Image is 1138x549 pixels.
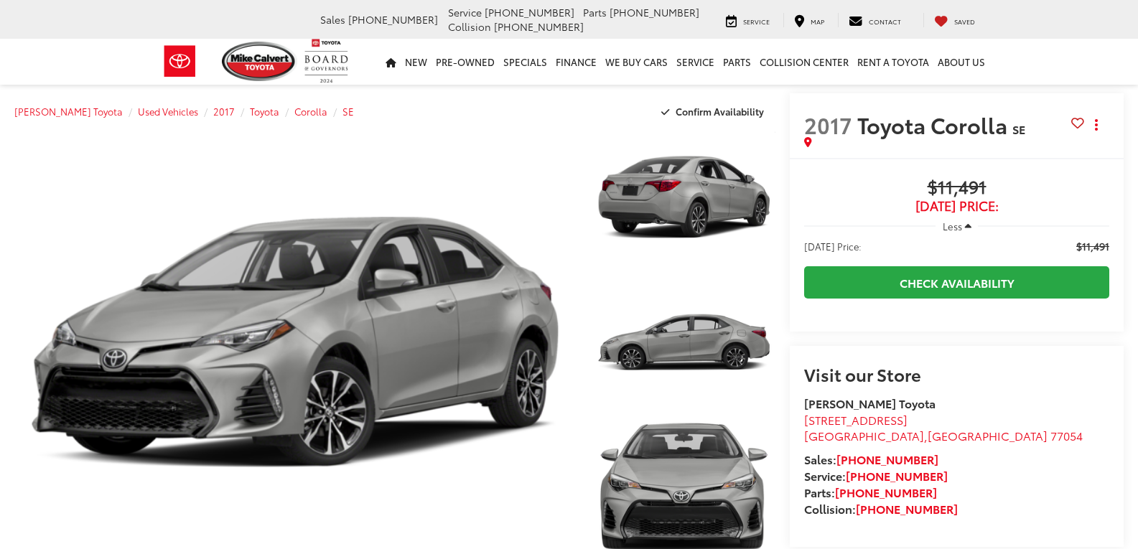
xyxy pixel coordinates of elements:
[853,39,933,85] a: Rent a Toyota
[14,105,123,118] a: [PERSON_NAME] Toyota
[583,5,607,19] span: Parts
[804,427,924,444] span: [GEOGRAPHIC_DATA]
[857,109,1012,140] span: Toyota Corolla
[804,395,936,411] strong: [PERSON_NAME] Toyota
[943,220,962,233] span: Less
[804,411,908,428] span: [STREET_ADDRESS]
[804,411,1083,444] a: [STREET_ADDRESS] [GEOGRAPHIC_DATA],[GEOGRAPHIC_DATA] 77054
[1095,119,1098,131] span: dropdown dots
[153,38,207,85] img: Toyota
[610,5,699,19] span: [PHONE_NUMBER]
[954,17,975,26] span: Saved
[432,39,499,85] a: Pre-Owned
[1084,112,1109,137] button: Actions
[804,199,1109,213] span: [DATE] Price:
[448,5,482,19] span: Service
[222,42,298,81] img: Mike Calvert Toyota
[928,427,1048,444] span: [GEOGRAPHIC_DATA]
[838,13,912,27] a: Contact
[1076,239,1109,253] span: $11,491
[348,12,438,27] span: [PHONE_NUMBER]
[856,500,958,517] a: [PHONE_NUMBER]
[401,39,432,85] a: New
[294,105,327,118] a: Corolla
[933,39,989,85] a: About Us
[719,39,755,85] a: Parts
[342,105,354,118] a: SE
[836,451,938,467] a: [PHONE_NUMBER]
[804,484,937,500] strong: Parts:
[381,39,401,85] a: Home
[936,213,979,239] button: Less
[591,128,778,268] img: 2017 Toyota Corolla SE
[591,273,778,413] img: 2017 Toyota Corolla SE
[804,239,862,253] span: [DATE] Price:
[715,13,780,27] a: Service
[593,274,775,411] a: Expand Photo 2
[804,177,1109,199] span: $11,491
[672,39,719,85] a: Service
[1012,121,1025,137] span: SE
[1050,427,1083,444] span: 77054
[835,484,937,500] a: [PHONE_NUMBER]
[250,105,279,118] a: Toyota
[485,5,574,19] span: [PHONE_NUMBER]
[783,13,835,27] a: Map
[804,109,852,140] span: 2017
[804,427,1083,444] span: ,
[804,451,938,467] strong: Sales:
[923,13,986,27] a: My Saved Vehicles
[138,105,198,118] a: Used Vehicles
[601,39,672,85] a: WE BUY CARS
[869,17,901,26] span: Contact
[676,105,764,118] span: Confirm Availability
[755,39,853,85] a: Collision Center
[743,17,770,26] span: Service
[804,467,948,484] strong: Service:
[811,17,824,26] span: Map
[846,467,948,484] a: [PHONE_NUMBER]
[320,12,345,27] span: Sales
[213,105,235,118] a: 2017
[653,99,776,124] button: Confirm Availability
[593,129,775,266] a: Expand Photo 1
[804,266,1109,299] a: Check Availability
[804,365,1109,383] h2: Visit our Store
[551,39,601,85] a: Finance
[804,500,958,517] strong: Collision:
[494,19,584,34] span: [PHONE_NUMBER]
[499,39,551,85] a: Specials
[448,19,491,34] span: Collision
